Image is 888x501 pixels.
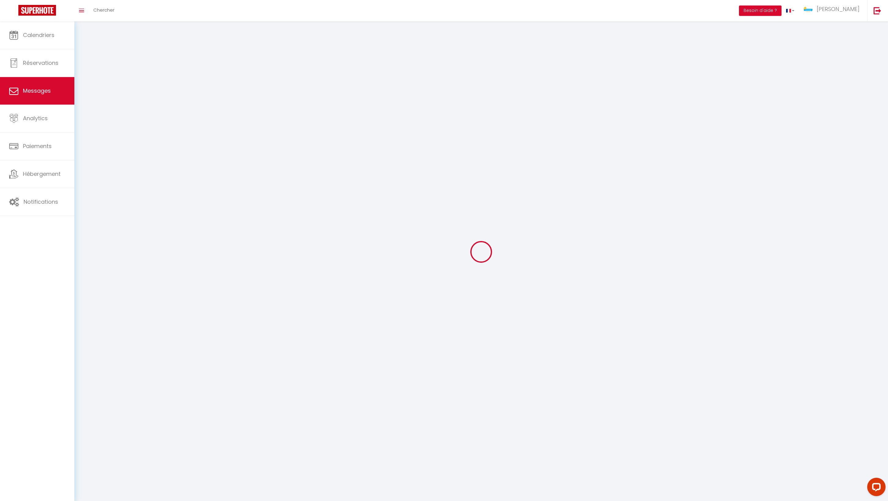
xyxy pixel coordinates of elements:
[23,114,48,122] span: Analytics
[23,170,61,178] span: Hébergement
[874,7,881,14] img: logout
[739,6,782,16] button: Besoin d'aide ?
[23,142,52,150] span: Paiements
[24,198,58,206] span: Notifications
[804,6,813,12] img: ...
[23,59,58,67] span: Réservations
[93,7,114,13] span: Chercher
[817,5,860,13] span: [PERSON_NAME]
[23,31,54,39] span: Calendriers
[18,5,56,16] img: Super Booking
[862,475,888,501] iframe: LiveChat chat widget
[23,87,51,95] span: Messages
